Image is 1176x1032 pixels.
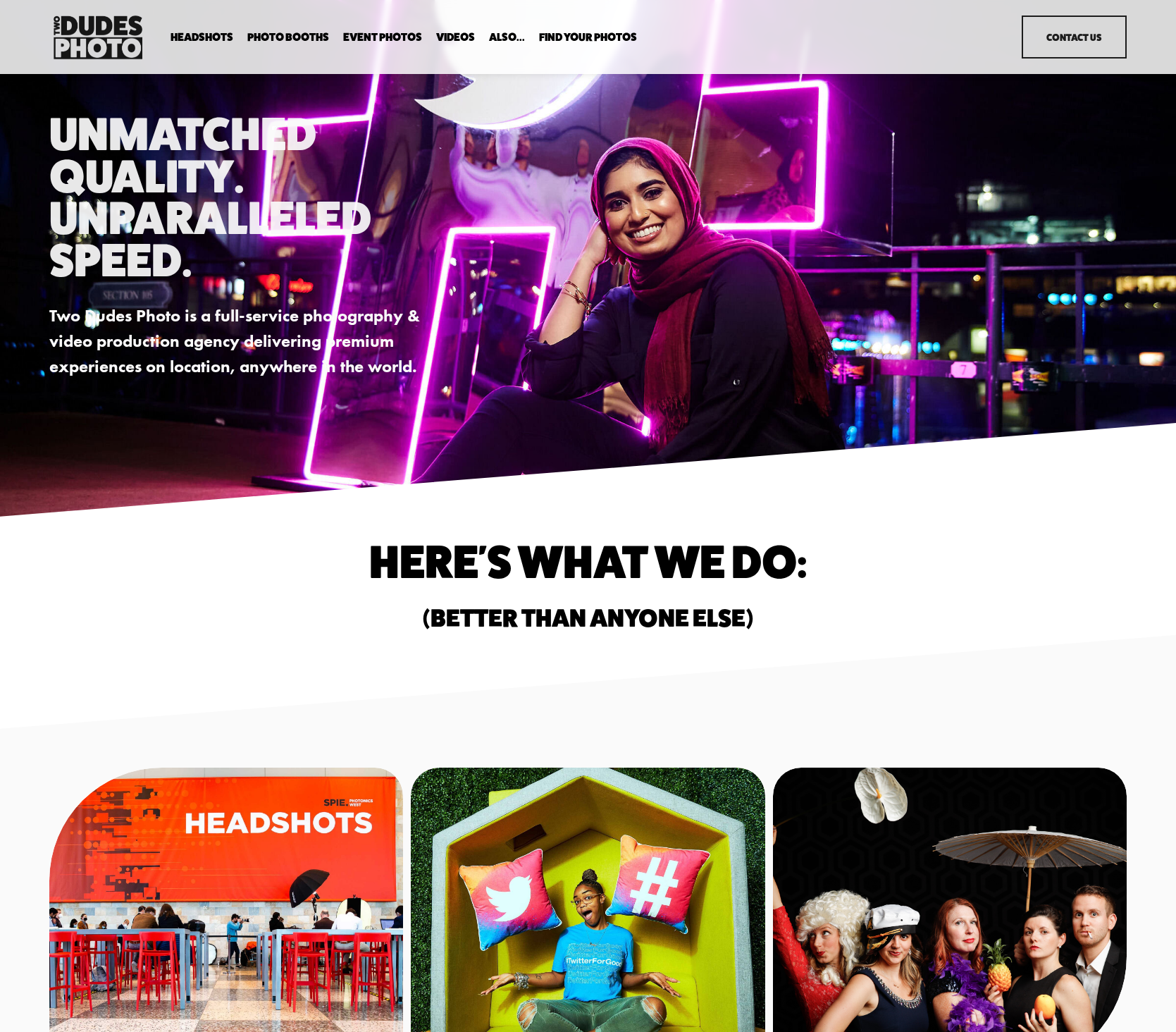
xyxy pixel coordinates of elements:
[184,541,992,582] h1: Here's What We do:
[489,32,525,43] span: Also...
[247,32,329,43] span: Photo Booths
[489,31,525,44] a: folder dropdown
[343,31,422,44] a: Event Photos
[49,12,147,63] img: Two Dudes Photo | Headshots, Portraits &amp; Photo Booths
[247,31,329,44] a: folder dropdown
[49,305,424,376] strong: Two Dudes Photo is a full-service photography & video production agency delivering premium experi...
[171,31,233,44] a: folder dropdown
[1022,16,1127,59] a: Contact Us
[436,31,475,44] a: Videos
[539,32,637,43] span: Find Your Photos
[171,32,233,43] span: Headshots
[539,31,637,44] a: folder dropdown
[184,606,992,630] h2: (Better than anyone else)
[49,113,448,281] h1: Unmatched Quality. Unparalleled Speed.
